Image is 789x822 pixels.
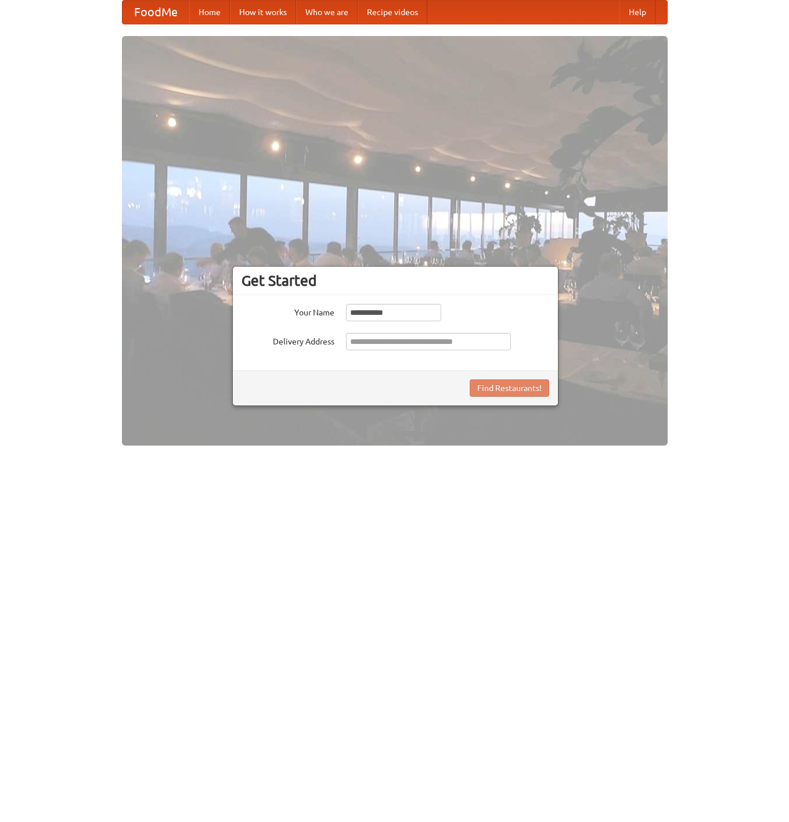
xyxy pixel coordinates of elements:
[242,272,549,289] h3: Get Started
[242,333,334,347] label: Delivery Address
[619,1,655,24] a: Help
[189,1,230,24] a: Home
[358,1,427,24] a: Recipe videos
[230,1,296,24] a: How it works
[470,379,549,397] button: Find Restaurants!
[296,1,358,24] a: Who we are
[242,304,334,318] label: Your Name
[123,1,189,24] a: FoodMe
